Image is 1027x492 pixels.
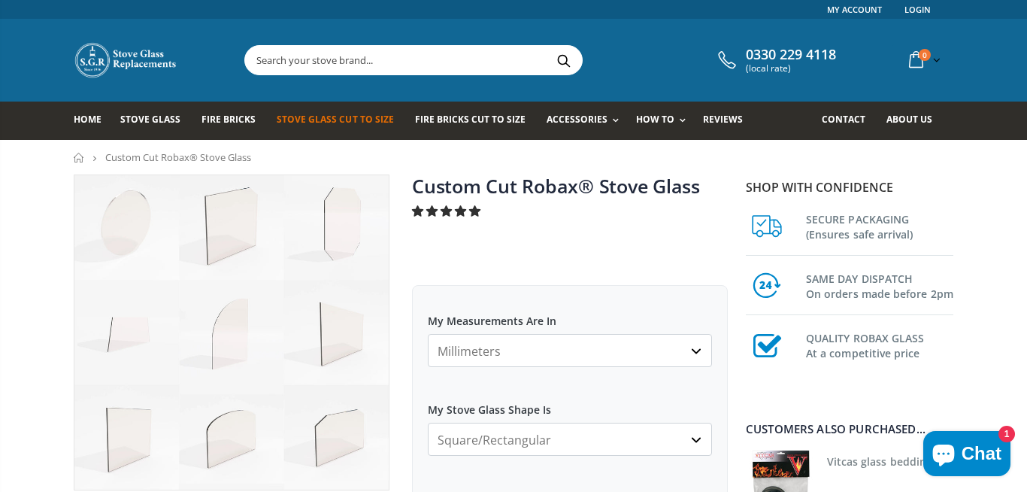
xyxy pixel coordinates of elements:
a: Accessories [547,102,626,140]
a: Contact [822,102,877,140]
span: 4.94 stars [412,203,483,218]
span: Custom Cut Robax® Stove Glass [105,150,251,164]
button: Search [547,46,580,74]
span: Fire Bricks [201,113,256,126]
a: 0 [903,45,944,74]
span: Fire Bricks Cut To Size [415,113,526,126]
a: 0330 229 4118 (local rate) [714,47,836,74]
span: 0330 229 4118 [746,47,836,63]
span: How To [636,113,674,126]
a: Home [74,102,113,140]
span: Reviews [703,113,743,126]
a: Custom Cut Robax® Stove Glass [412,173,700,199]
span: Stove Glass [120,113,180,126]
span: Home [74,113,101,126]
a: Home [74,153,85,162]
span: 0 [919,49,931,61]
a: Stove Glass Cut To Size [277,102,404,140]
a: Reviews [703,102,754,140]
span: Stove Glass Cut To Size [277,113,393,126]
p: Shop with confidence [746,178,953,196]
img: stove_glass_made_to_measure_800x_crop_center.jpg [74,175,389,490]
a: Fire Bricks Cut To Size [415,102,537,140]
input: Search your stove brand... [245,46,750,74]
span: Contact [822,113,865,126]
inbox-online-store-chat: Shopify online store chat [919,431,1015,480]
div: Customers also purchased... [746,424,953,435]
span: (local rate) [746,63,836,74]
h3: QUALITY ROBAX GLASS At a competitive price [806,328,953,361]
span: About us [886,113,932,126]
h3: SAME DAY DISPATCH On orders made before 2pm [806,269,953,302]
label: My Stove Glass Shape Is [428,390,712,417]
img: Stove Glass Replacement [74,41,179,79]
a: About us [886,102,944,140]
a: Fire Bricks [201,102,267,140]
span: Accessories [547,113,607,126]
h3: SECURE PACKAGING (Ensures safe arrival) [806,209,953,242]
label: My Measurements Are In [428,301,712,328]
a: How To [636,102,693,140]
a: Stove Glass [120,102,192,140]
